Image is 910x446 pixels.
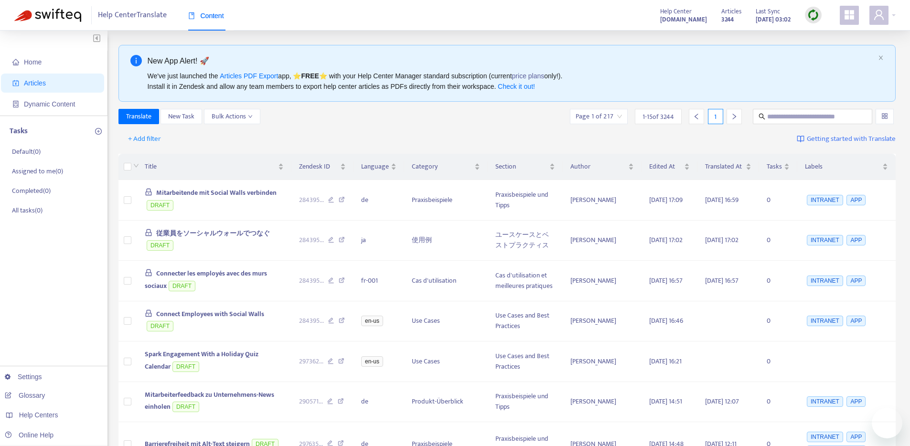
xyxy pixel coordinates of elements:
span: container [12,101,19,107]
a: [DOMAIN_NAME] [660,14,707,25]
td: [PERSON_NAME] [563,180,642,221]
span: New Task [168,111,194,122]
span: Spark Engagement With a Holiday Quiz Calendar [145,349,258,372]
img: sync.dc5367851b00ba804db3.png [807,9,819,21]
a: Check it out! [498,83,535,90]
span: [DATE] 12:07 [705,396,739,407]
a: Settings [5,373,42,381]
a: Articles PDF Export [220,72,278,80]
span: DRAFT [172,402,199,412]
span: DRAFT [169,281,195,291]
td: ユースケースとベストプラクティス [488,221,563,261]
span: 284395 ... [299,195,324,205]
p: All tasks ( 0 ) [12,205,43,215]
span: [DATE] 16:57 [705,275,739,286]
span: down [133,163,139,169]
span: Getting started with Translate [807,134,896,145]
span: Title [145,161,276,172]
th: Translated At [697,154,759,180]
p: Assigned to me ( 0 ) [12,166,63,176]
a: price plans [512,72,545,80]
td: [PERSON_NAME] [563,221,642,261]
span: [DATE] 16:21 [649,356,682,367]
td: 0 [759,261,797,301]
div: We've just launched the app, ⭐ ⭐️ with your Help Center Manager standard subscription (current on... [148,71,875,92]
span: Mitarbeiterfeedback zu Unternehmens-News einholen [145,389,274,413]
td: [PERSON_NAME] [563,301,642,342]
span: [DATE] 16:59 [705,194,739,205]
span: Section [495,161,547,172]
img: image-link [797,135,804,143]
span: APP [846,276,866,286]
span: INTRANET [807,432,843,442]
p: Completed ( 0 ) [12,186,51,196]
span: DRAFT [147,200,173,211]
div: New App Alert! 🚀 [148,55,875,67]
span: Help Center Translate [98,6,167,24]
td: Praxisbeispiele [404,180,488,221]
span: [DATE] 16:57 [649,275,683,286]
th: Section [488,154,563,180]
span: Edited At [649,161,682,172]
span: [DATE] 17:09 [649,194,683,205]
span: INTRANET [807,276,843,286]
span: [DATE] 17:02 [705,234,739,245]
span: DRAFT [147,240,173,251]
span: 1 - 15 of 3244 [642,112,674,122]
b: FREE [301,72,319,80]
p: Default ( 0 ) [12,147,41,157]
a: Glossary [5,392,45,399]
span: Connect Employees with Social Walls [156,308,264,319]
span: right [731,113,738,120]
span: Category [412,161,472,172]
th: Category [404,154,488,180]
th: Author [563,154,642,180]
span: Articles [24,79,46,87]
span: Translated At [705,161,744,172]
th: Language [353,154,404,180]
span: home [12,59,19,65]
button: close [878,55,884,61]
span: info-circle [130,55,142,66]
th: Zendesk ID [291,154,353,180]
span: 284395 ... [299,276,324,286]
td: Produkt-Überblick [404,382,488,423]
td: Use Cases and Best Practices [488,301,563,342]
iframe: Schaltfläche zum Öffnen des Messaging-Fensters [872,408,902,438]
a: Online Help [5,431,54,439]
td: Use Cases [404,301,488,342]
span: 284395 ... [299,316,324,326]
span: lock [145,229,152,236]
span: [DATE] 17:02 [649,234,683,245]
th: Title [137,154,291,180]
span: APP [846,235,866,245]
td: 0 [759,301,797,342]
div: 1 [708,109,723,124]
td: Use Cases [404,341,488,382]
button: Translate [118,109,159,124]
td: 0 [759,341,797,382]
button: + Add filter [121,131,168,147]
span: DRAFT [147,321,173,331]
span: Connecter les employés avec des murs sociaux [145,268,267,291]
span: 297362 ... [299,356,323,367]
td: 0 [759,221,797,261]
span: APP [846,432,866,442]
span: Articles [721,6,741,17]
span: 290571 ... [299,396,323,407]
td: ja [353,221,404,261]
span: left [693,113,700,120]
td: Praxisbeispiele und Tipps [488,180,563,221]
span: [DATE] 14:51 [649,396,682,407]
td: [PERSON_NAME] [563,382,642,423]
span: INTRANET [807,396,843,407]
span: APP [846,195,866,205]
span: Labels [805,161,880,172]
span: Help Centers [19,411,58,419]
strong: [DATE] 03:02 [756,14,791,25]
span: Language [361,161,389,172]
button: Bulk Actionsdown [204,109,260,124]
td: 0 [759,382,797,423]
span: 従業員をソーシャルウォールでつなぐ [156,228,270,239]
